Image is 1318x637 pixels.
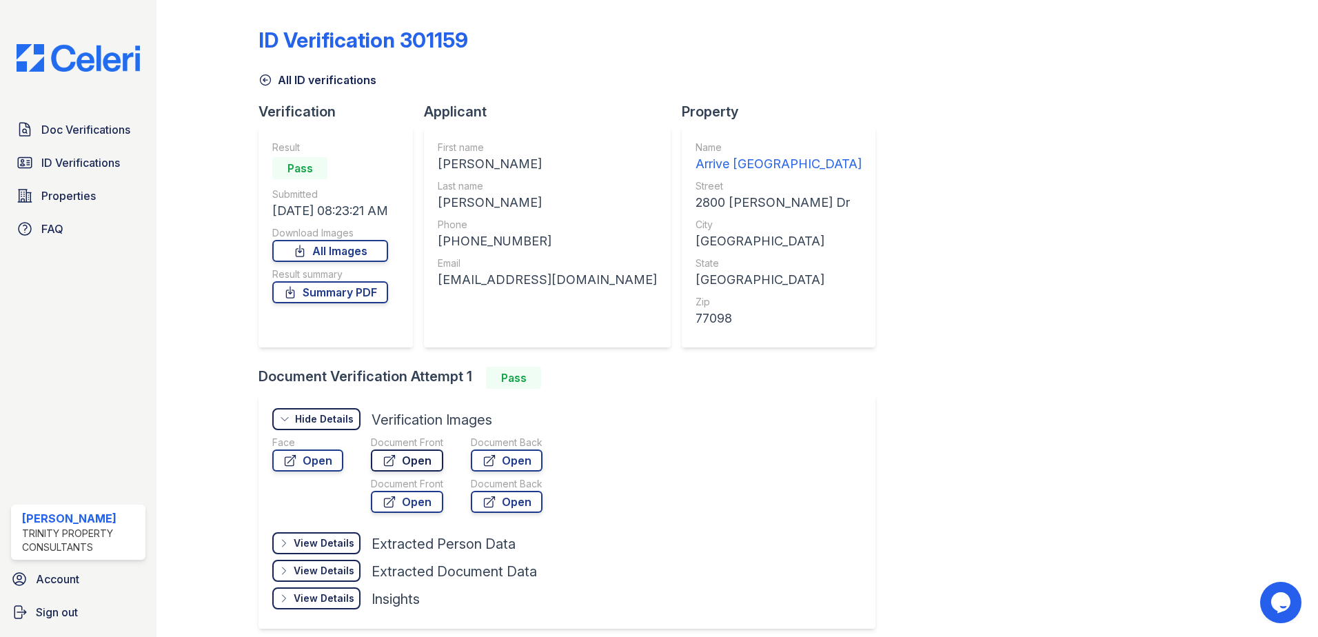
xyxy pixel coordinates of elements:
[6,44,151,72] img: CE_Logo_Blue-a8612792a0a2168367f1c8372b55b34899dd931a85d93a1a3d3e32e68fde9ad4.png
[272,240,388,262] a: All Images
[6,565,151,593] a: Account
[696,218,862,232] div: City
[438,141,657,154] div: First name
[258,28,468,52] div: ID Verification 301159
[438,232,657,251] div: [PHONE_NUMBER]
[696,141,862,154] div: Name
[294,564,354,578] div: View Details
[471,449,543,472] a: Open
[272,157,327,179] div: Pass
[696,232,862,251] div: [GEOGRAPHIC_DATA]
[41,154,120,171] span: ID Verifications
[272,281,388,303] a: Summary PDF
[22,527,140,554] div: Trinity Property Consultants
[11,149,145,176] a: ID Verifications
[295,412,354,426] div: Hide Details
[22,510,140,527] div: [PERSON_NAME]
[371,491,443,513] a: Open
[682,102,886,121] div: Property
[696,193,862,212] div: 2800 [PERSON_NAME] Dr
[696,270,862,290] div: [GEOGRAPHIC_DATA]
[371,449,443,472] a: Open
[11,182,145,210] a: Properties
[36,571,79,587] span: Account
[696,256,862,270] div: State
[41,221,63,237] span: FAQ
[696,295,862,309] div: Zip
[1260,582,1304,623] iframe: chat widget
[272,141,388,154] div: Result
[258,102,424,121] div: Verification
[272,436,343,449] div: Face
[471,477,543,491] div: Document Back
[438,193,657,212] div: [PERSON_NAME]
[486,367,541,389] div: Pass
[272,449,343,472] a: Open
[272,226,388,240] div: Download Images
[438,270,657,290] div: [EMAIL_ADDRESS][DOMAIN_NAME]
[272,267,388,281] div: Result summary
[438,154,657,174] div: [PERSON_NAME]
[372,534,516,554] div: Extracted Person Data
[372,562,537,581] div: Extracted Document Data
[371,436,443,449] div: Document Front
[294,536,354,550] div: View Details
[696,141,862,174] a: Name Arrive [GEOGRAPHIC_DATA]
[372,589,420,609] div: Insights
[272,201,388,221] div: [DATE] 08:23:21 AM
[471,491,543,513] a: Open
[258,367,886,389] div: Document Verification Attempt 1
[471,436,543,449] div: Document Back
[41,188,96,204] span: Properties
[11,116,145,143] a: Doc Verifications
[438,179,657,193] div: Last name
[11,215,145,243] a: FAQ
[424,102,682,121] div: Applicant
[438,218,657,232] div: Phone
[6,598,151,626] a: Sign out
[272,188,388,201] div: Submitted
[696,154,862,174] div: Arrive [GEOGRAPHIC_DATA]
[438,256,657,270] div: Email
[41,121,130,138] span: Doc Verifications
[294,591,354,605] div: View Details
[696,179,862,193] div: Street
[371,477,443,491] div: Document Front
[696,309,862,328] div: 77098
[36,604,78,620] span: Sign out
[258,72,376,88] a: All ID verifications
[372,410,492,429] div: Verification Images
